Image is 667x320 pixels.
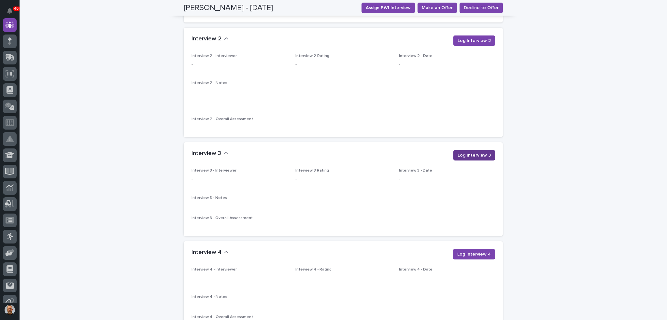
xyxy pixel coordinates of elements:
[192,295,227,299] span: Interview 4 - Notes
[457,251,491,257] span: Log Interview 4
[192,150,221,157] h2: Interview 3
[192,150,228,157] button: Interview 3
[192,117,253,121] span: Interview 2 - Overall Assessment
[399,54,433,58] span: Interview 2 - Date
[453,35,495,46] button: Log Interview 2
[192,61,288,68] p: -
[8,8,17,18] div: Notifications40
[399,275,495,282] p: -
[460,3,503,13] button: Decline to Offer
[184,3,273,13] h2: [PERSON_NAME] - [DATE]
[192,216,253,220] span: Interview 3 - Overall Assessment
[192,176,288,183] p: -
[399,176,495,183] p: -
[399,61,495,68] p: -
[192,315,253,319] span: Interview 4 - Overall Assessment
[295,275,391,282] p: -
[399,268,433,271] span: Interview 4 - Date
[418,3,457,13] button: Make an Offer
[453,150,495,160] button: Log Interview 3
[192,196,227,200] span: Interview 3 - Notes
[192,92,495,99] p: -
[192,169,236,173] span: Interview 3 - Interviewer
[366,5,411,11] span: Assign PWI Interview
[295,61,391,68] p: -
[192,268,237,271] span: Interview 4 - Interviewer
[453,249,495,259] button: Log Interview 4
[192,249,229,256] button: Interview 4
[295,268,332,271] span: Interview 4 - Rating
[3,4,17,18] button: Notifications
[399,169,432,173] span: Interview 3 - Date
[458,152,491,159] span: Log Interview 3
[192,35,221,43] h2: Interview 2
[192,54,237,58] span: Interview 2 - Interviewer
[192,275,288,282] p: -
[458,37,491,44] span: Log Interview 2
[295,176,391,183] p: -
[14,6,19,11] p: 40
[464,5,499,11] span: Decline to Offer
[192,249,221,256] h2: Interview 4
[422,5,453,11] span: Make an Offer
[192,81,227,85] span: Interview 2 - Notes
[295,54,329,58] span: Interview 2 Rating
[192,35,229,43] button: Interview 2
[362,3,415,13] button: Assign PWI Interview
[295,169,329,173] span: Interview 3 Rating
[3,303,17,317] button: users-avatar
